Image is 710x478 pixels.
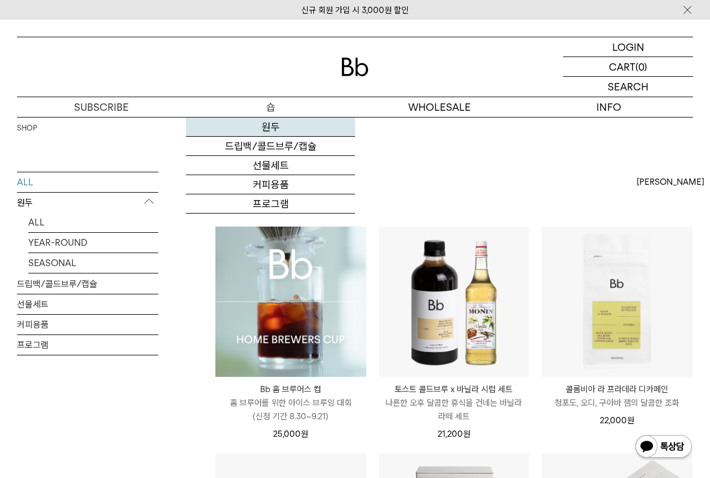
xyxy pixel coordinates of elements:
a: SUBSCRIBE [17,97,186,117]
a: 콜롬비아 라 프라데라 디카페인 청포도, 오디, 구아바 잼의 달콤한 조화 [542,383,692,410]
span: 22,000 [600,415,634,425]
a: SHOP [17,123,37,134]
a: 선물세트 [17,294,158,314]
span: 원 [301,429,308,439]
a: 프로그램 [17,335,158,355]
img: 토스트 콜드브루 x 바닐라 시럽 세트 [379,227,530,377]
a: YEAR-ROUND [28,233,158,253]
a: 선물세트 [186,156,355,175]
p: Bb 홈 브루어스 컵 [215,383,366,396]
p: (0) [635,57,647,76]
a: ALL [17,172,158,192]
img: Bb 홈 브루어스 컵 [215,227,366,377]
span: [PERSON_NAME] [637,175,704,189]
a: CART (0) [563,57,693,77]
p: SEARCH [608,77,648,97]
a: 드립백/콜드브루/캡슐 [17,274,158,294]
p: LOGIN [612,37,644,57]
a: 숍 [186,97,355,117]
a: Bb 홈 브루어스 컵 홈 브루어를 위한 아이스 브루잉 대회(신청 기간 8.30~9.21) [215,383,366,423]
a: 드립백/콜드브루/캡슐 [186,137,355,156]
a: 커피용품 [186,175,355,194]
p: 홈 브루어를 위한 아이스 브루잉 대회 (신청 기간 8.30~9.21) [215,396,366,423]
span: 25,000 [273,429,308,439]
p: 콜롬비아 라 프라데라 디카페인 [542,383,692,396]
a: 프로그램 [186,194,355,214]
p: 나른한 오후 달콤한 휴식을 건네는 바닐라 라떼 세트 [379,396,530,423]
img: 카카오톡 채널 1:1 채팅 버튼 [634,434,693,461]
span: 원 [627,415,634,425]
a: LOGIN [563,37,693,57]
p: 원두 [17,193,158,213]
span: 원 [463,429,470,439]
p: 청포도, 오디, 구아바 잼의 달콤한 조화 [542,396,692,410]
a: 원두 [186,118,355,137]
p: CART [609,57,635,76]
p: 토스트 콜드브루 x 바닐라 시럽 세트 [379,383,530,396]
a: 신규 회원 가입 시 3,000원 할인 [301,5,409,15]
a: SEASONAL [28,253,158,273]
p: WHOLESALE [355,97,524,117]
span: 21,200 [438,429,470,439]
p: INFO [524,97,693,117]
a: ALL [28,212,158,232]
a: 커피용품 [17,315,158,334]
img: 로고 [341,58,369,76]
img: 콜롬비아 라 프라데라 디카페인 [542,227,692,377]
a: 토스트 콜드브루 x 바닐라 시럽 세트 나른한 오후 달콤한 휴식을 건네는 바닐라 라떼 세트 [379,383,530,423]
